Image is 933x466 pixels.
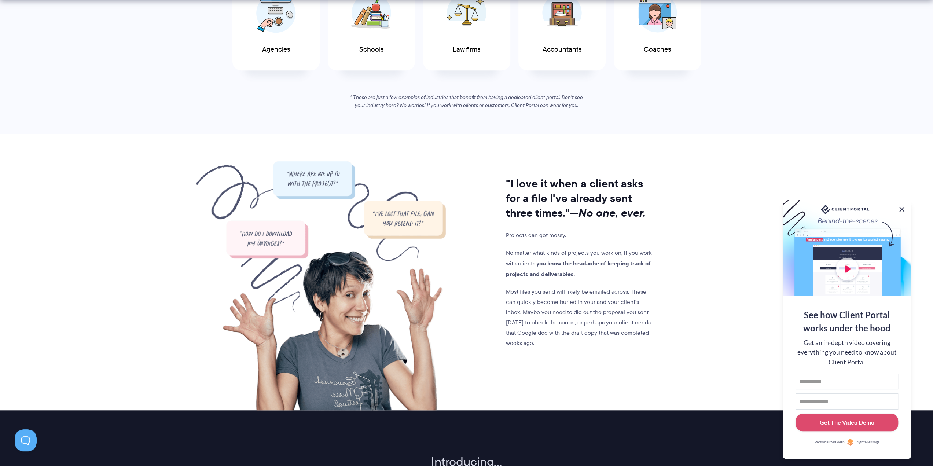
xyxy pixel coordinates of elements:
[796,439,898,446] a: Personalized withRightMessage
[796,414,898,432] button: Get The Video Demo
[15,429,37,451] iframe: Toggle Customer Support
[796,308,898,335] div: See how Client Portal works under the hood
[644,46,671,54] span: Coaches
[506,248,655,279] p: No matter what kinds of projects you work on, if you work with clients, .
[846,439,854,446] img: Personalized with RightMessage
[543,46,581,54] span: Accountants
[814,439,844,445] span: Personalized with
[506,259,651,278] strong: you know the headache of keeping track of projects and deliverables
[506,176,655,220] h2: "I love it when a client asks for a file I've already sent three times."
[570,205,646,221] i: —No one, ever.
[262,46,290,54] span: Agencies
[350,93,583,109] em: * These are just a few examples of industries that benefit from having a dedicated client portal....
[820,418,874,427] div: Get The Video Demo
[359,46,383,54] span: Schools
[453,46,480,54] span: Law firms
[506,230,655,241] p: Projects can get messy.
[856,439,879,445] span: RightMessage
[506,287,655,348] p: Most files you send will likely be emailed across. These can quickly become buried in your and yo...
[796,338,898,367] div: Get an in-depth video covering everything you need to know about Client Portal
